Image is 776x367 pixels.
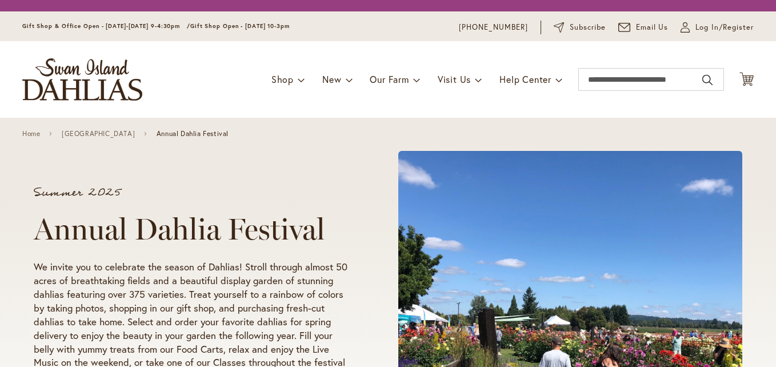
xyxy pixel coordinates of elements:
[322,73,341,85] span: New
[22,22,190,30] span: Gift Shop & Office Open - [DATE]-[DATE] 9-4:30pm /
[370,73,409,85] span: Our Farm
[62,130,135,138] a: [GEOGRAPHIC_DATA]
[618,22,669,33] a: Email Us
[681,22,754,33] a: Log In/Register
[702,71,713,89] button: Search
[554,22,606,33] a: Subscribe
[157,130,229,138] span: Annual Dahlia Festival
[636,22,669,33] span: Email Us
[459,22,528,33] a: [PHONE_NUMBER]
[570,22,606,33] span: Subscribe
[499,73,551,85] span: Help Center
[34,212,355,246] h1: Annual Dahlia Festival
[34,187,355,198] p: Summer 2025
[22,58,142,101] a: store logo
[22,130,40,138] a: Home
[695,22,754,33] span: Log In/Register
[271,73,294,85] span: Shop
[190,22,290,30] span: Gift Shop Open - [DATE] 10-3pm
[438,73,471,85] span: Visit Us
